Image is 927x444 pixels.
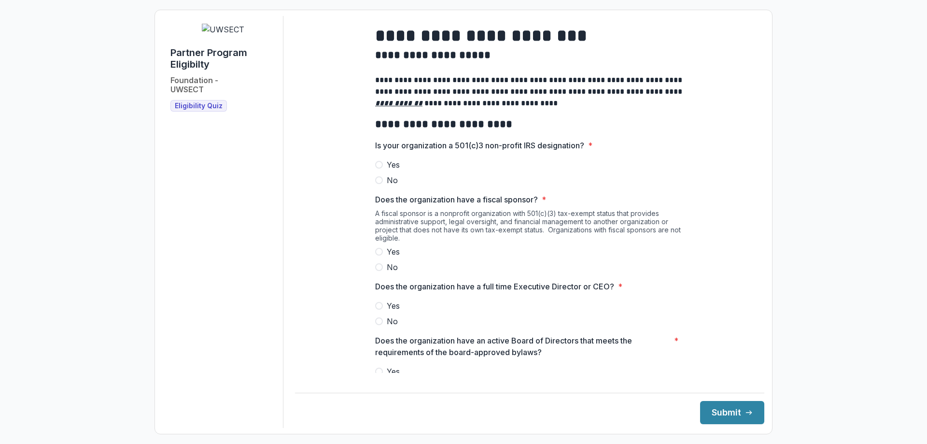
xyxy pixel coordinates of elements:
[387,246,400,258] span: Yes
[202,24,244,35] img: UWSECT
[170,76,218,94] h2: Foundation - UWSECT
[375,194,538,205] p: Does the organization have a fiscal sponsor?
[387,315,398,327] span: No
[387,159,400,171] span: Yes
[700,401,764,424] button: Submit
[375,140,584,151] p: Is your organization a 501(c)3 non-profit IRS designation?
[375,335,670,358] p: Does the organization have an active Board of Directors that meets the requirements of the board-...
[387,366,400,377] span: Yes
[375,209,684,246] div: A fiscal sponsor is a nonprofit organization with 501(c)(3) tax-exempt status that provides admin...
[175,102,223,110] span: Eligibility Quiz
[170,47,275,70] h1: Partner Program Eligibilty
[387,261,398,273] span: No
[387,174,398,186] span: No
[375,281,614,292] p: Does the organization have a full time Executive Director or CEO?
[387,300,400,312] span: Yes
